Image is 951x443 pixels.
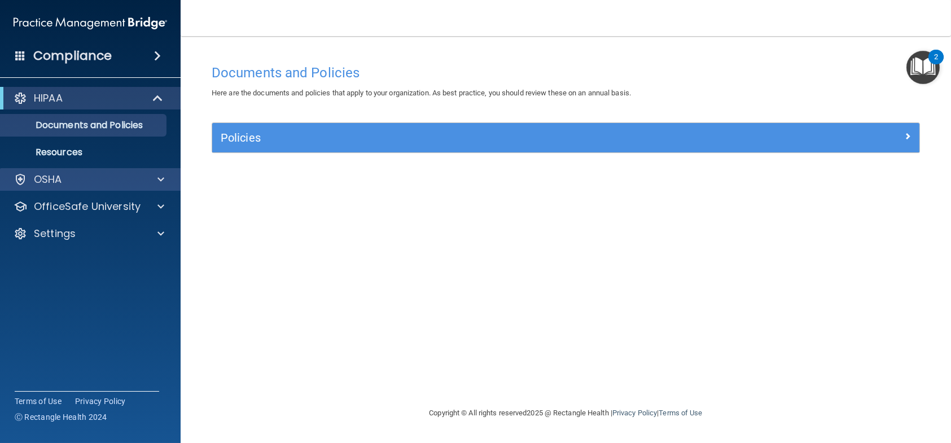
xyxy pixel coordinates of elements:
[14,91,164,105] a: HIPAA
[212,65,920,80] h4: Documents and Policies
[212,89,631,97] span: Here are the documents and policies that apply to your organization. As best practice, you should...
[75,396,126,407] a: Privacy Policy
[906,51,940,84] button: Open Resource Center, 2 new notifications
[15,411,107,423] span: Ⓒ Rectangle Health 2024
[15,396,62,407] a: Terms of Use
[934,57,938,72] div: 2
[33,48,112,64] h4: Compliance
[14,173,164,186] a: OSHA
[612,409,657,417] a: Privacy Policy
[34,227,76,240] p: Settings
[7,147,161,158] p: Resources
[659,409,702,417] a: Terms of Use
[34,200,141,213] p: OfficeSafe University
[14,12,167,34] img: PMB logo
[221,129,911,147] a: Policies
[756,363,937,408] iframe: Drift Widget Chat Controller
[34,173,62,186] p: OSHA
[221,131,734,144] h5: Policies
[14,200,164,213] a: OfficeSafe University
[7,120,161,131] p: Documents and Policies
[34,91,63,105] p: HIPAA
[360,395,772,431] div: Copyright © All rights reserved 2025 @ Rectangle Health | |
[14,227,164,240] a: Settings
